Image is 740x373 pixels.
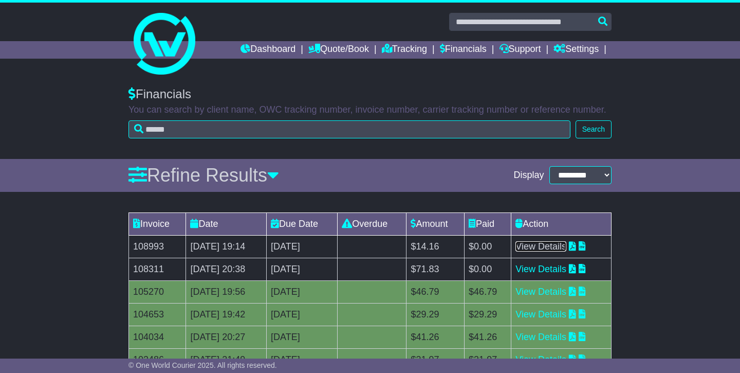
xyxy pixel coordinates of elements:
td: [DATE] [267,258,338,280]
td: Date [186,212,267,235]
td: 108993 [129,235,186,258]
a: View Details [515,309,566,319]
span: © One World Courier 2025. All rights reserved. [128,361,277,369]
td: $14.16 [406,235,465,258]
td: Amount [406,212,465,235]
a: View Details [515,241,566,252]
td: $46.79 [406,280,465,303]
td: Invoice [129,212,186,235]
td: $29.29 [406,303,465,326]
a: Refine Results [128,165,279,186]
td: Overdue [338,212,406,235]
p: You can search by client name, OWC tracking number, invoice number, carrier tracking number or re... [128,104,612,116]
td: [DATE] [267,303,338,326]
span: Display [513,170,544,181]
td: 104653 [129,303,186,326]
td: 105270 [129,280,186,303]
td: 108311 [129,258,186,280]
td: [DATE] 20:38 [186,258,267,280]
td: [DATE] 19:14 [186,235,267,258]
button: Search [576,120,612,138]
td: 103486 [129,348,186,371]
div: Financials [128,87,612,102]
a: Support [499,41,541,59]
td: Action [511,212,612,235]
td: $29.29 [465,303,511,326]
td: [DATE] [267,280,338,303]
a: Dashboard [240,41,295,59]
td: [DATE] [267,348,338,371]
a: View Details [515,354,566,365]
a: View Details [515,287,566,297]
td: [DATE] 19:56 [186,280,267,303]
td: $46.79 [465,280,511,303]
td: $0.00 [465,235,511,258]
a: Tracking [382,41,427,59]
a: View Details [515,264,566,274]
td: $31.97 [406,348,465,371]
td: [DATE] 20:27 [186,326,267,348]
td: [DATE] [267,326,338,348]
td: $31.97 [465,348,511,371]
a: Quote/Book [308,41,369,59]
a: Financials [440,41,487,59]
td: $41.26 [406,326,465,348]
td: 104034 [129,326,186,348]
td: Due Date [267,212,338,235]
td: [DATE] 19:42 [186,303,267,326]
td: [DATE] [267,235,338,258]
td: $71.83 [406,258,465,280]
td: $0.00 [465,258,511,280]
td: $41.26 [465,326,511,348]
td: Paid [465,212,511,235]
a: View Details [515,332,566,342]
a: Settings [553,41,599,59]
td: [DATE] 21:49 [186,348,267,371]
